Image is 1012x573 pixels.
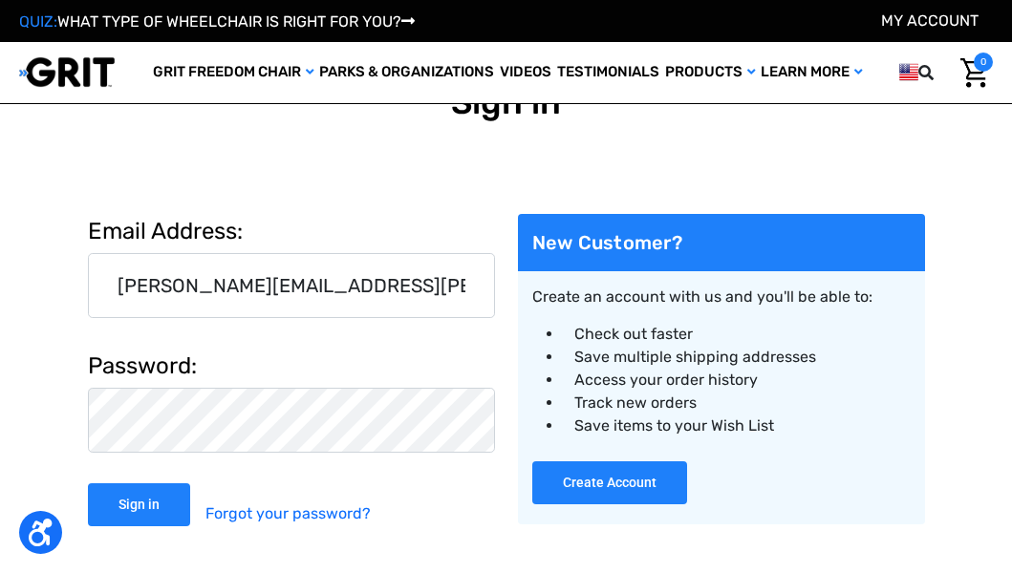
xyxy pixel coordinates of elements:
button: Create Account [532,461,687,504]
a: Account [881,11,979,30]
li: Access your order history [563,369,911,392]
img: GRIT All-Terrain Wheelchair and Mobility Equipment [19,56,115,88]
li: Track new orders [563,392,911,414]
li: Save multiple shipping addresses [563,346,911,369]
h2: New Customer? [518,214,925,271]
p: Create an account with us and you'll be able to: [532,286,911,308]
a: Testimonials [554,42,662,103]
a: Cart with 0 items [956,53,993,93]
a: Learn More [758,42,865,103]
a: Forgot your password? [205,483,371,544]
a: GRIT Freedom Chair [150,42,316,103]
span: QUIZ: [19,12,57,31]
a: QUIZ:WHAT TYPE OF WHEELCHAIR IS RIGHT FOR YOU? [19,12,415,31]
li: Check out faster [563,323,911,346]
li: Save items to your Wish List [563,414,911,437]
a: Create Account [532,479,687,498]
label: Email Address: [88,214,495,248]
span: 0 [974,53,993,72]
img: Cart [960,58,988,88]
input: Sign in [88,483,190,526]
a: Products [662,42,758,103]
label: Password: [88,349,495,383]
a: Parks & Organizations [316,42,497,103]
a: Videos [497,42,554,103]
img: us.png [899,60,918,84]
input: Search [946,53,956,93]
